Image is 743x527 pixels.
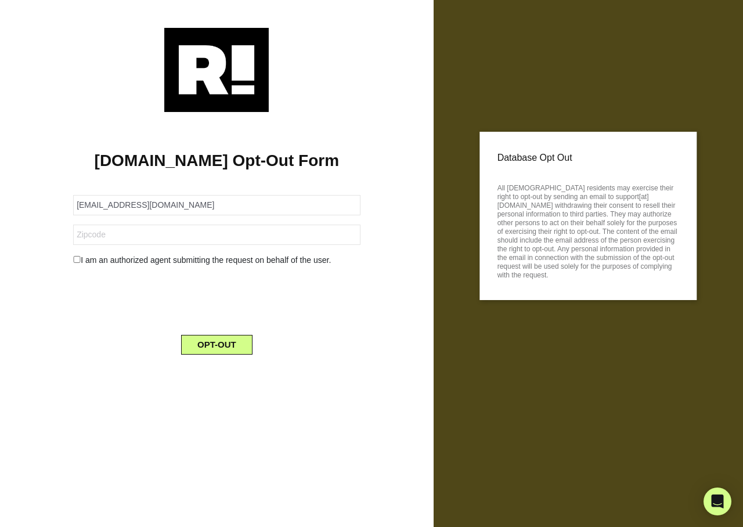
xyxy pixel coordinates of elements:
[164,28,269,112] img: Retention.com
[181,335,253,355] button: OPT-OUT
[128,276,305,321] iframe: reCAPTCHA
[64,254,369,266] div: I am an authorized agent submitting the request on behalf of the user.
[497,149,679,167] p: Database Opt Out
[497,181,679,280] p: All [DEMOGRAPHIC_DATA] residents may exercise their right to opt-out by sending an email to suppo...
[17,151,416,171] h1: [DOMAIN_NAME] Opt-Out Form
[73,225,360,245] input: Zipcode
[73,195,360,215] input: Email Address
[704,488,731,515] div: Open Intercom Messenger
